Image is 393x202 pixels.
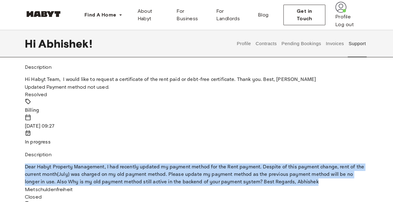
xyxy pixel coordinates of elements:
p: Description [25,151,368,158]
button: Log out [335,21,354,28]
a: For Landlords [211,5,253,25]
span: Resolved [25,92,47,97]
div: user profile tabs [235,30,368,57]
img: Habyt [25,11,62,17]
span: Hi [25,37,38,50]
span: Find A Home [85,11,116,19]
span: Abhishek ! [38,37,92,50]
span: Closed [25,194,42,200]
button: Pending Bookings [281,30,322,57]
a: For Business [171,5,211,25]
button: Find A Home [80,9,127,21]
img: avatar [335,2,346,13]
a: About Habyt [132,5,171,25]
a: Blog [253,5,274,25]
span: Updated Payment method not used. [25,84,109,90]
a: Profile [335,13,351,21]
button: Get in Touch [283,5,325,25]
p: Billing [25,107,368,114]
span: About Habyt [137,7,167,22]
button: Contracts [255,30,277,57]
p: Dear Habyt Property Management, I had recently updated my payment method for the Rent payment. De... [25,163,368,186]
p: In progress [25,139,368,146]
span: For Business [176,7,206,22]
span: Mietschuldenfreiheit [25,186,73,192]
button: Invoices [325,30,345,57]
button: Profile [236,30,252,57]
span: For Landlords [216,7,248,22]
p: Hi Habyt Team, I would like to request a certificate of the rent paid or debt-free certificate. T... [25,76,368,83]
p: Description [25,63,368,71]
span: Get in Touch [289,7,320,22]
span: Blog [258,11,269,19]
button: Support [348,30,367,57]
p: [DATE] 09:27 [25,123,368,130]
